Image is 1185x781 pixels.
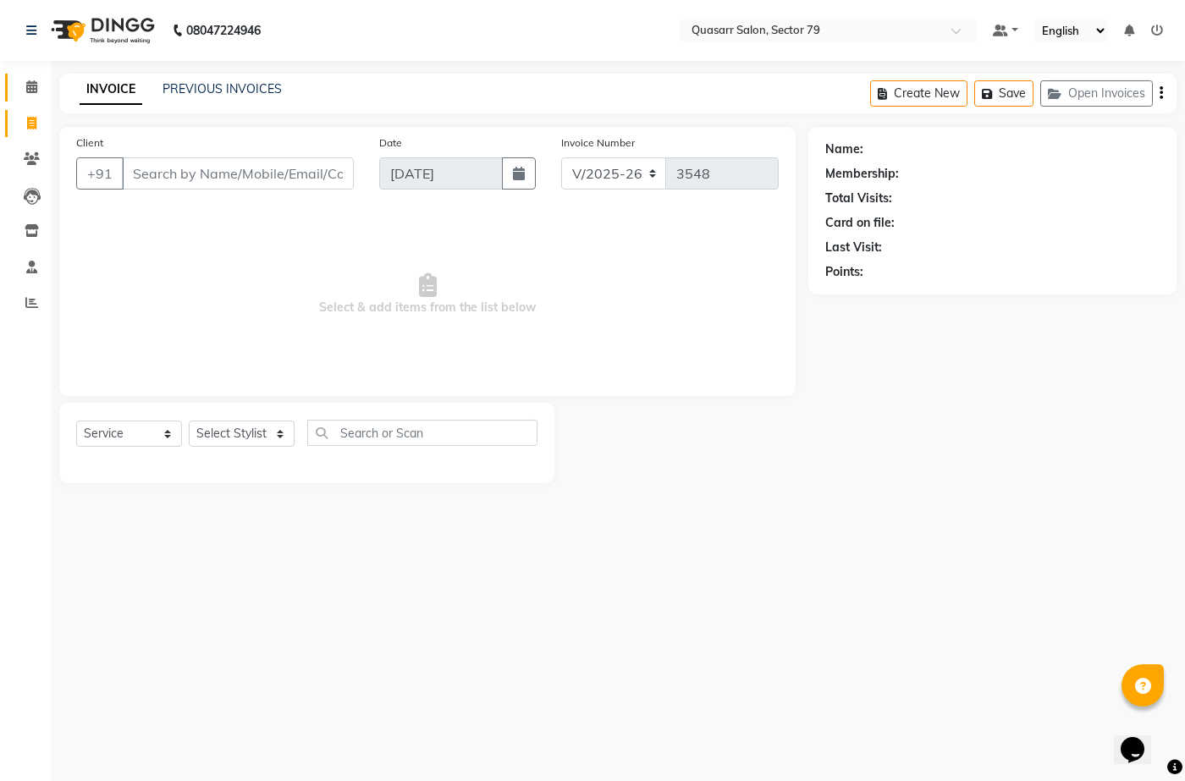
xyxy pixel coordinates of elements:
[825,190,892,207] div: Total Visits:
[825,263,863,281] div: Points:
[122,157,354,190] input: Search by Name/Mobile/Email/Code
[163,81,282,96] a: PREVIOUS INVOICES
[76,210,779,379] span: Select & add items from the list below
[307,420,537,446] input: Search or Scan
[825,239,882,256] div: Last Visit:
[825,214,895,232] div: Card on file:
[80,74,142,105] a: INVOICE
[186,7,261,54] b: 08047224946
[76,157,124,190] button: +91
[561,135,635,151] label: Invoice Number
[870,80,967,107] button: Create New
[76,135,103,151] label: Client
[43,7,159,54] img: logo
[825,165,899,183] div: Membership:
[379,135,402,151] label: Date
[974,80,1033,107] button: Save
[1040,80,1153,107] button: Open Invoices
[1114,713,1168,764] iframe: chat widget
[825,140,863,158] div: Name:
